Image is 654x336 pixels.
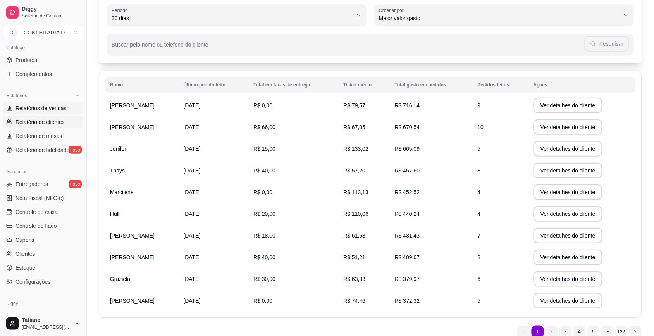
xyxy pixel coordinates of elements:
[534,98,602,113] button: Ver detalhes do cliente
[184,167,201,174] span: [DATE]
[6,93,27,99] span: Relatórios
[3,206,83,218] a: Controle de caixa
[478,167,481,174] span: 8
[15,70,52,78] span: Complementos
[534,206,602,222] button: Ver detalhes do cliente
[253,254,275,260] span: R$ 40,00
[379,7,406,14] label: Ordenar por
[15,194,64,202] span: Nota Fiscal (NFC-e)
[3,314,83,333] button: Tatiane[EMAIL_ADDRESS][DOMAIN_NAME]
[253,167,275,174] span: R$ 40,00
[22,13,80,19] span: Sistema de Gestão
[395,254,420,260] span: R$ 409,67
[473,77,529,93] th: Pedidos feitos
[15,56,37,64] span: Produtos
[478,211,481,217] span: 4
[22,324,71,330] span: [EMAIL_ADDRESS][DOMAIN_NAME]
[534,250,602,265] button: Ver detalhes do cliente
[179,77,249,93] th: Último pedido feito
[253,102,272,109] span: R$ 0,00
[184,189,201,195] span: [DATE]
[395,167,420,174] span: R$ 457,60
[395,102,420,109] span: R$ 716,14
[184,102,201,109] span: [DATE]
[3,220,83,232] a: Controle de fiado
[112,7,130,14] label: Período
[3,144,83,156] a: Relatório de fidelidadenovo
[390,77,473,93] th: Total gasto em pedidos
[3,130,83,142] a: Relatório de mesas
[253,276,275,282] span: R$ 30,00
[343,254,365,260] span: R$ 51,21
[343,124,365,130] span: R$ 67,05
[184,211,201,217] span: [DATE]
[534,184,602,200] button: Ver detalhes do cliente
[3,178,83,190] a: Entregadoresnovo
[15,278,50,286] span: Configurações
[529,77,635,93] th: Ações
[15,222,57,230] span: Controle de fiado
[110,124,155,130] span: [PERSON_NAME]
[15,264,35,272] span: Estoque
[395,146,420,152] span: R$ 665,09
[253,189,272,195] span: R$ 0,00
[395,233,420,239] span: R$ 431,43
[478,189,481,195] span: 4
[379,14,620,22] span: Maior valor gasto
[3,276,83,288] a: Configurações
[22,6,80,13] span: Diggy
[3,297,83,310] div: Diggy
[478,233,481,239] span: 7
[253,146,275,152] span: R$ 15,00
[184,298,201,304] span: [DATE]
[3,310,83,322] a: Planos
[110,233,155,239] span: [PERSON_NAME]
[15,180,48,188] span: Entregadores
[110,211,120,217] span: Hulli
[253,124,275,130] span: R$ 66,00
[395,298,420,304] span: R$ 372,32
[395,211,420,217] span: R$ 440,24
[249,77,339,93] th: Total em taxas de entrega
[339,77,390,93] th: Ticket médio
[15,132,62,140] span: Relatório de mesas
[3,116,83,128] a: Relatório de clientes
[343,146,368,152] span: R$ 133,02
[24,29,69,36] div: CONFEITARIA D ...
[110,146,126,152] span: Jenifer
[478,146,481,152] span: 5
[534,119,602,135] button: Ver detalhes do cliente
[478,298,481,304] span: 5
[395,276,420,282] span: R$ 379,97
[112,14,353,22] span: 30 dias
[395,189,420,195] span: R$ 452,52
[15,146,69,154] span: Relatório de fidelidade
[534,293,602,308] button: Ver detalhes do cliente
[15,236,34,244] span: Cupons
[534,271,602,287] button: Ver detalhes do cliente
[3,3,83,22] a: DiggySistema de Gestão
[110,167,125,174] span: Thays
[184,233,201,239] span: [DATE]
[3,248,83,260] a: Clientes
[184,146,201,152] span: [DATE]
[184,124,201,130] span: [DATE]
[105,77,179,93] th: Nome
[3,165,83,178] div: Gerenciar
[22,317,71,324] span: Tatiane
[534,163,602,178] button: Ver detalhes do cliente
[343,102,365,109] span: R$ 79,57
[374,4,634,26] button: Ordenar porMaior valor gasto
[3,25,83,40] button: Select a team
[184,254,201,260] span: [DATE]
[3,234,83,246] a: Cupons
[110,298,155,304] span: [PERSON_NAME]
[534,228,602,243] button: Ver detalhes do cliente
[110,102,155,109] span: [PERSON_NAME]
[478,254,481,260] span: 8
[110,189,134,195] span: Marcilene
[15,118,65,126] span: Relatório de clientes
[395,124,420,130] span: R$ 670,54
[3,68,83,80] a: Complementos
[534,141,602,157] button: Ver detalhes do cliente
